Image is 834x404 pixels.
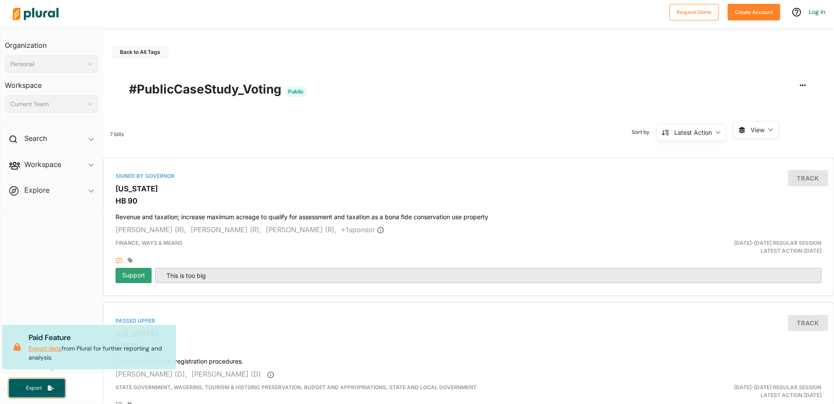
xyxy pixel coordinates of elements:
div: Latest Action: [DATE] [588,384,828,399]
span: [PERSON_NAME] (R), [116,225,186,234]
h3: S 1636 [116,341,821,350]
span: [DATE]-[DATE] Regular Session [734,384,821,391]
div: Add tags [128,257,133,264]
div: Current Team [10,100,84,109]
span: Finance, Ways & Means [116,240,182,246]
button: Track [788,170,828,186]
span: View [751,125,764,134]
span: Export [20,384,48,392]
h3: [US_STATE] [116,329,821,338]
span: + 1 sponsor [341,225,384,234]
h3: [US_STATE] [116,184,821,193]
span: [PERSON_NAME] (R), [191,225,261,234]
a: Create Account [728,7,780,16]
span: Back to All Tags [120,49,160,55]
div: Add Position Statement [116,257,122,264]
button: Create Account [728,4,780,20]
h2: Search [24,134,47,143]
p: from Plural for further reporting and analysis. [29,332,169,362]
p: This is too big [162,271,814,280]
button: Request Demo [669,4,719,20]
h3: HB 90 [116,197,821,205]
h1: #PublicCaseStudy_Voting [129,80,808,98]
span: [PERSON_NAME] (D) [192,370,261,378]
button: Export [9,379,65,397]
div: Support [116,268,152,283]
button: Back to All Tags [112,45,169,59]
div: Personal [10,60,84,69]
span: 7 bills [110,131,124,137]
h3: Workspace [5,73,98,92]
span: [DATE]-[DATE] Regular Session [734,240,821,246]
p: Paid Feature [29,332,169,343]
a: Export data [29,344,62,352]
span: [PERSON_NAME] (R), [266,225,337,234]
div: Signed by Governor [116,172,821,180]
div: Latest Action [674,128,712,137]
h4: Revenue and taxation; increase maximum acreage to qualify for assessment and taxation as a bona f... [116,209,821,221]
span: Public [285,87,307,97]
h4: Changes MVC voter registration procedures. [116,354,821,365]
span: State Government, Wagering, Tourism & Historic Preservation, Budget and Appropriations, State and... [116,384,477,391]
a: Log In [809,8,825,16]
button: Track [788,315,828,331]
span: Sort by [632,128,656,136]
span: [PERSON_NAME] (D), [116,370,187,378]
div: Passed Upper [116,317,821,325]
h3: Organization [5,33,98,52]
a: Request Demo [669,7,719,16]
div: Latest Action: [DATE] [588,239,828,255]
